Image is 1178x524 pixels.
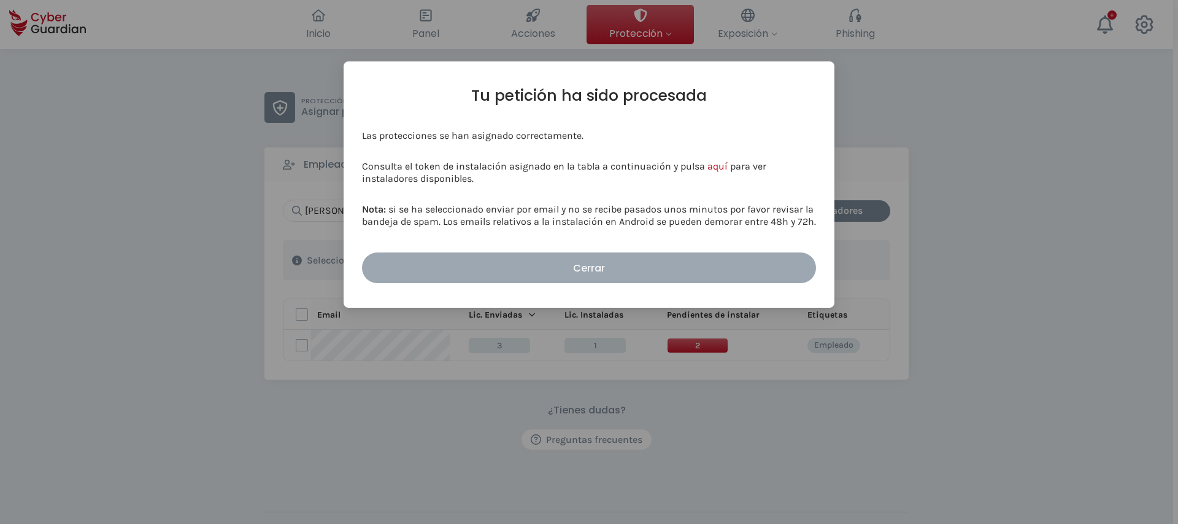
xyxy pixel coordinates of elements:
button: aquí [707,160,728,173]
p: Las protecciones se han asignado correctamente. [362,130,816,142]
span: Consulta el token de instalación asignado en la tabla a continuación [362,160,674,172]
button: Cerrar [362,252,816,283]
h2: Tu petición ha sido procesada [362,86,816,105]
span: para ver instaladores disponibles. [362,160,766,184]
span: y pulsa [674,160,707,172]
span: Nota : [362,203,388,215]
div: Cerrar [371,260,807,276]
p: si se ha seleccionado enviar por email y no se recibe pasados unos minutos por favor revisar la b... [362,203,816,228]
